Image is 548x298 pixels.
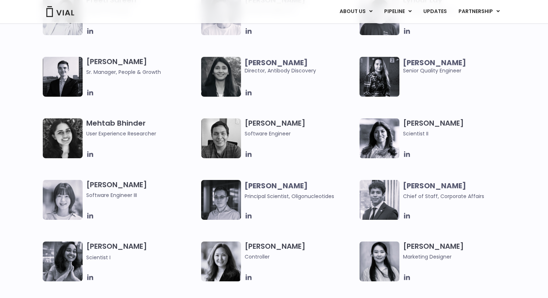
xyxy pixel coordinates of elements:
[403,58,466,68] b: [PERSON_NAME]
[245,130,356,138] span: Software Engineer
[245,58,308,68] b: [PERSON_NAME]
[418,5,452,18] a: UPDATES
[245,253,356,261] span: Controller
[46,6,75,17] img: Vial Logo
[403,242,514,261] h3: [PERSON_NAME]
[86,242,198,261] h3: [PERSON_NAME]
[245,242,356,261] h3: [PERSON_NAME]
[245,118,356,138] h3: [PERSON_NAME]
[403,118,514,138] h3: [PERSON_NAME]
[403,181,466,191] b: [PERSON_NAME]
[86,130,198,138] span: User Experience Researcher
[378,5,417,18] a: PIPELINEMenu Toggle
[403,59,514,75] span: Senior Quality Engineer
[245,181,308,191] b: [PERSON_NAME]
[86,68,198,76] span: Sr. Manager, People & Growth
[86,118,198,138] h3: Mehtab Bhinder
[43,242,83,281] img: Headshot of smiling woman named Sneha
[43,57,83,97] img: Smiling man named Owen
[201,180,241,220] img: Headshot of smiling of smiling man named Wei-Sheng
[453,5,506,18] a: PARTNERSHIPMenu Toggle
[86,180,198,199] h3: [PERSON_NAME]
[403,130,514,138] span: Scientist II
[43,180,83,220] img: Tina
[86,57,198,76] h3: [PERSON_NAME]
[201,242,241,281] img: Image of smiling woman named Aleina
[201,57,241,97] img: Headshot of smiling woman named Swati
[245,193,334,200] span: Principal Scientist, Oligonucleotides
[334,5,378,18] a: ABOUT USMenu Toggle
[360,118,399,158] img: Image of woman named Ritu smiling
[360,242,399,281] img: Smiling woman named Yousun
[245,59,356,75] span: Director, Antibody Discovery
[86,254,111,261] span: Scientist I
[201,118,241,158] img: A black and white photo of a man smiling, holding a vial.
[86,191,198,199] span: Software Engineer III
[403,253,514,261] span: Marketing Designer
[43,118,83,158] img: Mehtab Bhinder
[403,193,484,200] span: Chief of Staff, Corporate Affairs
